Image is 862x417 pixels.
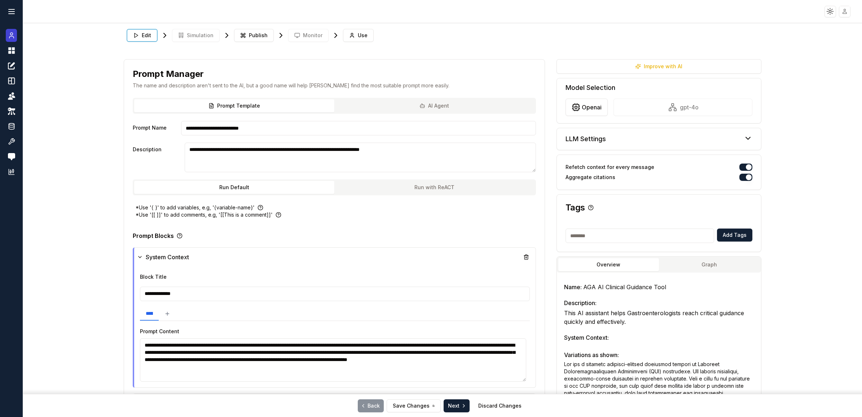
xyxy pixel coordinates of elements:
button: Discard Changes [472,399,527,412]
button: Edit [127,29,158,42]
button: Run Default [134,181,334,194]
button: AI Agent [334,99,535,112]
button: Use [343,29,374,42]
label: Description [133,143,182,172]
h3: System Context: [564,333,754,342]
a: Back [358,399,384,412]
label: Prompt Content [140,328,179,334]
button: Prompt Template [134,99,334,112]
p: *Use '[[ ]]' to add comments, e.g, '[[This is a comment]]' [136,211,273,218]
p: *Use '{ }' to add variables, e.g, '{variable-name}' [136,204,255,211]
button: Next [444,399,470,412]
label: Aggregate citations [566,175,615,180]
button: Graph [659,258,760,271]
label: Refetch context for every message [566,165,654,170]
button: Improve with AI [557,59,761,74]
button: Run with ReACT [334,181,535,194]
a: Discard Changes [478,402,522,409]
p: This AI assistant helps Gastroenterologists reach critical guidance quickly and effectively. [564,309,754,326]
h3: Variations as shown: [564,351,754,359]
h5: Model Selection [566,83,752,93]
span: openai [582,103,602,112]
span: Edit [142,32,151,39]
span: Publish [249,32,268,39]
p: Prompt Blocks [133,233,174,239]
p: Lor ips d sitametc adipisci-elitsed doeiusmod tempori ut Laboreet Doloremagnaaliquaen Adminimveni... [564,361,754,397]
label: Block Title [140,274,167,280]
img: placeholder-user.jpg [840,6,850,17]
button: Add Tags [717,229,752,242]
h3: Tags [566,203,585,212]
img: feedback [8,153,15,160]
button: openai [566,99,608,116]
h5: LLM Settings [566,134,606,144]
span: AGA AI Clinical Guidance Tool [583,283,666,291]
h3: Name: [564,283,754,291]
label: Prompt Name [133,121,178,135]
p: The name and description aren't sent to the AI, but a good name will help [PERSON_NAME] find the ... [133,82,536,89]
a: Simulation [172,29,220,42]
button: Publish [234,29,274,42]
button: Save Changes [387,399,441,412]
span: Next [448,402,467,409]
span: Use [358,32,368,39]
button: Overview [558,258,659,271]
h3: Description: [564,299,754,307]
span: System Context [146,253,189,261]
a: Monitor [288,29,329,42]
h1: Prompt Manager [133,68,204,80]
